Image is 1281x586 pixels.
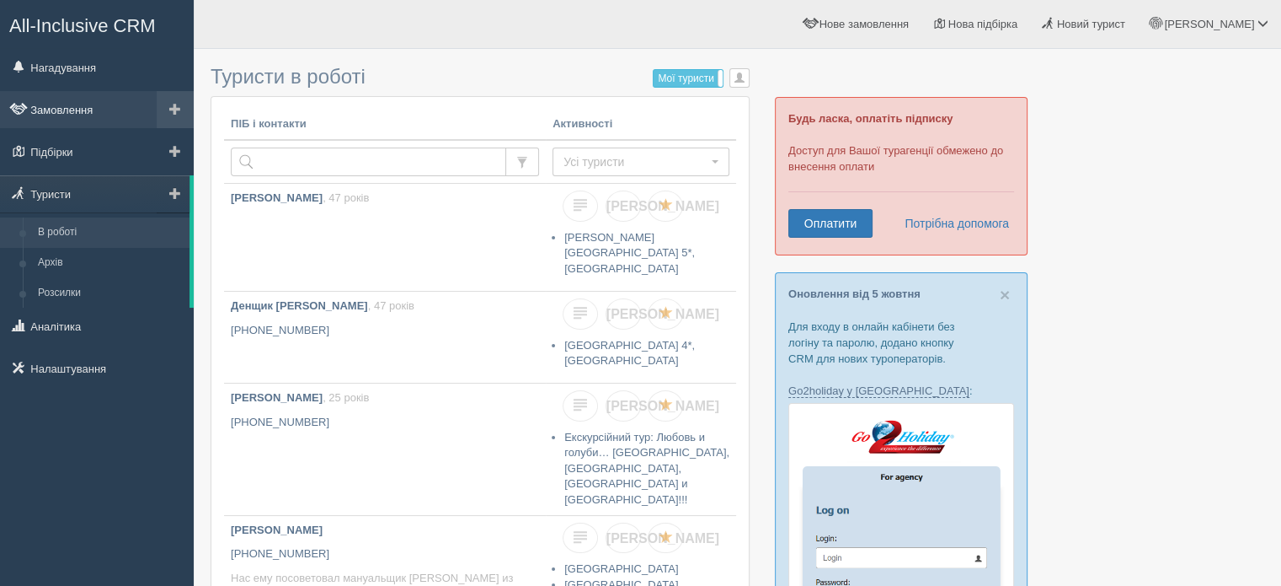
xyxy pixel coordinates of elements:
[231,191,323,204] b: [PERSON_NAME]
[224,292,546,383] a: Денщик [PERSON_NAME], 47 років [PHONE_NUMBER]
[948,18,1018,30] span: Нова підбірка
[564,431,729,506] a: Екскурсійний тур: Любовь и голуби… [GEOGRAPHIC_DATA], [GEOGRAPHIC_DATA], [GEOGRAPHIC_DATA] и [GEO...
[231,323,539,339] p: [PHONE_NUMBER]
[9,15,156,36] span: All-Inclusive CRM
[819,18,909,30] span: Нове замовлення
[224,184,546,291] a: [PERSON_NAME], 47 років
[1,1,193,47] a: All-Inclusive CRM
[788,112,953,125] b: Будь ласка, оплатіть підписку
[552,148,729,176] button: Усі туристи
[606,191,641,222] a: [PERSON_NAME]
[894,209,1010,238] a: Потрібна допомога
[775,97,1027,255] div: Доступ для Вашої турагенції обмежено до внесення оплати
[563,153,707,170] span: Усі туристи
[564,562,678,575] a: [GEOGRAPHIC_DATA]
[788,288,921,300] a: Оновлення від 5 жовтня
[546,110,736,140] th: Активності
[1164,18,1254,30] span: [PERSON_NAME]
[231,148,506,176] input: Пошук за ПІБ, паспортом або контактами
[606,199,719,213] span: [PERSON_NAME]
[323,191,369,204] span: , 47 років
[224,110,546,140] th: ПІБ і контакти
[654,70,723,87] label: Мої туристи
[564,231,695,275] a: [PERSON_NAME][GEOGRAPHIC_DATA] 5*, [GEOGRAPHIC_DATA]
[788,209,873,238] a: Оплатити
[606,298,641,330] a: [PERSON_NAME]
[231,546,539,562] p: [PHONE_NUMBER]
[1057,18,1125,30] span: Новий турист
[323,391,369,404] span: , 25 років
[231,391,323,404] b: [PERSON_NAME]
[1000,286,1010,304] button: Close
[788,384,969,398] a: Go2holiday у [GEOGRAPHIC_DATA]
[1000,285,1010,304] span: ×
[606,531,719,546] span: [PERSON_NAME]
[606,523,641,554] a: [PERSON_NAME]
[211,65,366,88] span: Туристи в роботі
[30,278,189,309] a: Розсилки
[224,384,546,491] a: [PERSON_NAME], 25 років [PHONE_NUMBER]
[606,307,719,321] span: [PERSON_NAME]
[231,415,539,431] p: [PHONE_NUMBER]
[231,299,368,312] b: Денщик [PERSON_NAME]
[606,399,719,413] span: [PERSON_NAME]
[606,390,641,422] a: [PERSON_NAME]
[231,524,323,536] b: [PERSON_NAME]
[564,339,695,368] a: [GEOGRAPHIC_DATA] 4*, [GEOGRAPHIC_DATA]
[30,248,189,278] a: Архів
[368,299,414,312] span: , 47 років
[788,383,1014,399] p: :
[30,218,189,248] a: В роботі
[788,319,1014,367] p: Для входу в онлайн кабінети без логіну та паролю, додано кнопку CRM для нових туроператорів.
